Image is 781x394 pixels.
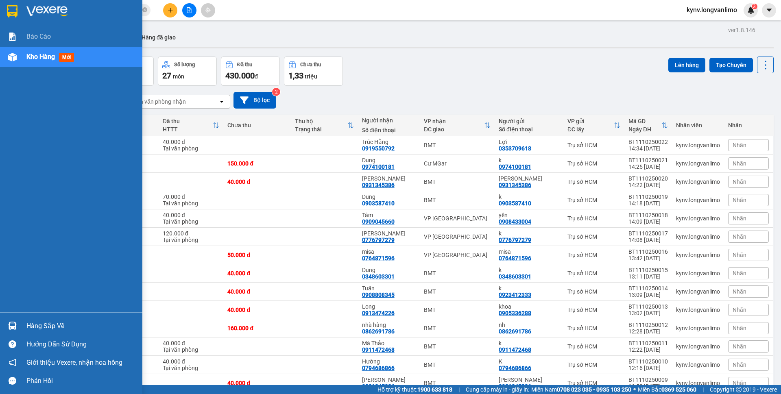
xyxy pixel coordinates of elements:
[567,215,620,222] div: Trụ sở HCM
[628,145,668,152] div: 14:34 [DATE]
[499,182,531,188] div: 0931345386
[628,118,661,124] div: Mã GD
[567,307,620,313] div: Trụ sở HCM
[638,385,696,394] span: Miền Bắc
[499,310,531,316] div: 0905336288
[237,62,252,67] div: Đã thu
[733,307,746,313] span: Nhãn
[499,212,559,218] div: yến
[130,98,186,106] div: Chọn văn phòng nhận
[753,4,756,9] span: 3
[362,127,416,133] div: Số điện thoại
[26,357,122,368] span: Giới thiệu Vexere, nhận hoa hồng
[567,118,614,124] div: VP gửi
[676,361,720,368] div: kynv.longvanlimo
[676,197,720,203] div: kynv.longvanlimo
[182,3,196,17] button: file-add
[676,215,720,222] div: kynv.longvanlimo
[362,285,416,292] div: Tuấn
[7,5,17,17] img: logo-vxr
[676,288,720,295] div: kynv.longvanlimo
[628,365,668,371] div: 12:16 [DATE]
[499,237,531,243] div: 0776797279
[362,292,395,298] div: 0908808345
[567,142,620,148] div: Trụ sở HCM
[424,325,491,331] div: BMT
[499,157,559,163] div: k
[59,53,74,62] span: mới
[362,273,395,280] div: 0348603301
[628,175,668,182] div: BT1110250020
[218,98,225,105] svg: open
[733,288,746,295] span: Nhãn
[174,62,195,67] div: Số lượng
[362,267,416,273] div: Dung
[362,230,416,237] div: Ngọc Anh
[676,270,720,276] div: kynv.longvanlimo
[9,377,16,385] span: message
[676,380,720,386] div: kynv.longvanlimo
[499,230,559,237] div: k
[291,115,358,136] th: Toggle SortBy
[709,58,753,72] button: Tạo Chuyến
[762,3,776,17] button: caret-down
[736,387,742,392] span: copyright
[186,7,192,13] span: file-add
[163,212,220,218] div: 40.000 đ
[733,325,746,331] span: Nhãn
[628,139,668,145] div: BT1110250022
[499,175,559,182] div: quang đăng
[499,248,559,255] div: misa
[676,325,720,331] div: kynv.longvanlimo
[499,267,559,273] div: k
[163,340,220,346] div: 40.000 đ
[499,139,559,145] div: Lợi
[499,255,531,261] div: 0764871596
[628,322,668,328] div: BT1110250012
[733,142,746,148] span: Nhãn
[668,58,705,72] button: Lên hàng
[458,385,460,394] span: |
[633,388,636,391] span: ⚪️
[362,139,416,145] div: Trúc Hằng
[628,163,668,170] div: 14:25 [DATE]
[8,322,17,330] img: warehouse-icon
[300,62,321,67] div: Chưa thu
[628,157,668,163] div: BT1110250021
[362,117,416,124] div: Người nhận
[227,160,286,167] div: 150.000 đ
[163,126,213,133] div: HTTT
[163,358,220,365] div: 40.000 đ
[567,380,620,386] div: Trụ sở HCM
[424,307,491,313] div: BMT
[567,252,620,258] div: Trụ sở HCM
[628,237,668,243] div: 14:08 [DATE]
[135,28,182,47] button: Hàng đã giao
[8,33,17,41] img: solution-icon
[499,365,531,371] div: 0794686866
[424,160,491,167] div: Cư MGar
[9,359,16,366] span: notification
[424,380,491,386] div: BMT
[733,380,746,386] span: Nhãn
[567,361,620,368] div: Trụ sở HCM
[628,358,668,365] div: BT1110250010
[499,383,531,390] div: 0931345386
[377,385,452,394] span: Hỗ trợ kỹ thuật:
[499,340,559,346] div: k
[362,248,416,255] div: misa
[26,375,136,387] div: Phản hồi
[362,358,416,365] div: Hường
[499,118,559,124] div: Người gửi
[628,383,668,390] div: 11:58 [DATE]
[163,346,220,353] div: Tại văn phòng
[424,252,491,258] div: VP [GEOGRAPHIC_DATA]
[567,160,620,167] div: Trụ sở HCM
[362,322,416,328] div: nhà hàng
[733,270,746,276] span: Nhãn
[733,233,746,240] span: Nhãn
[424,343,491,350] div: BMT
[733,361,746,368] span: Nhãn
[424,178,491,185] div: BMT
[163,230,220,237] div: 120.000 đ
